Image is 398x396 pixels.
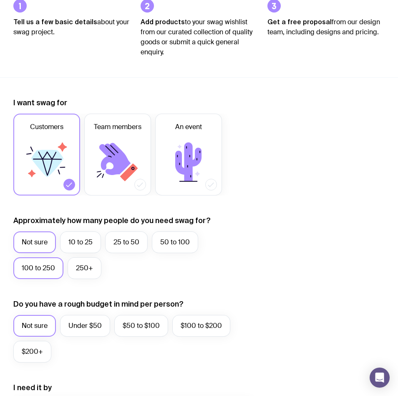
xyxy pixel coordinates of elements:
[175,122,202,132] span: An event
[13,18,97,25] strong: Tell us a few basic details
[114,315,168,337] label: $50 to $100
[60,315,110,337] label: Under $50
[13,216,211,226] label: Approximately how many people do you need swag for?
[267,17,385,37] p: from our design team, including designs and pricing.
[94,122,141,132] span: Team members
[13,17,131,37] p: about your swag project.
[370,368,390,388] div: Open Intercom Messenger
[105,231,148,253] label: 25 to 50
[13,341,51,363] label: $200+
[13,383,52,393] label: I need it by
[13,315,56,337] label: Not sure
[60,231,101,253] label: 10 to 25
[152,231,198,253] label: 50 to 100
[141,17,258,57] p: to your swag wishlist from our curated collection of quality goods or submit a quick general enqu...
[267,18,332,25] strong: Get a free proposal
[30,122,63,132] span: Customers
[13,257,63,279] label: 100 to 250
[13,98,67,108] label: I want swag for
[141,18,185,25] strong: Add products
[13,231,56,253] label: Not sure
[68,257,101,279] label: 250+
[13,299,184,309] label: Do you have a rough budget in mind per person?
[172,315,230,337] label: $100 to $200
